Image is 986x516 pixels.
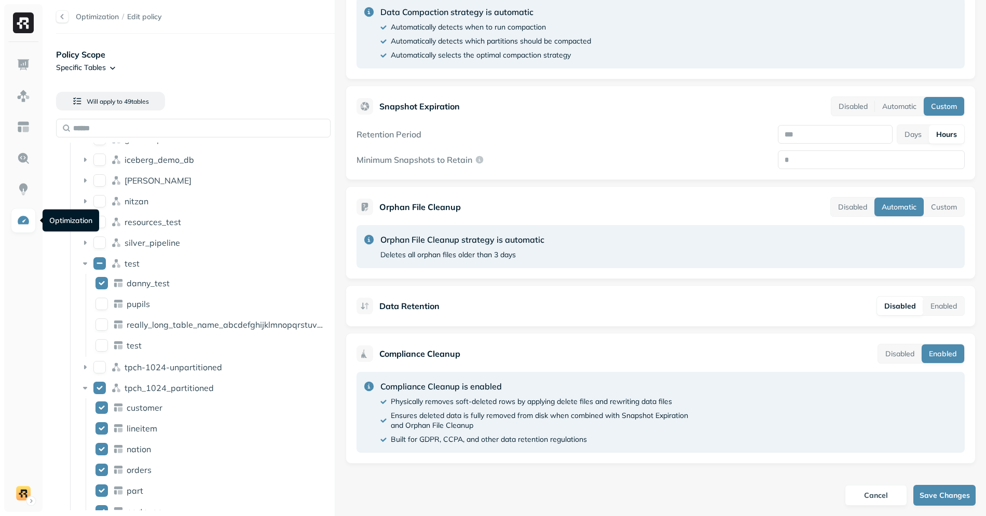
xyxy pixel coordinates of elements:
button: Hours [929,125,964,144]
span: 49 table s [122,97,149,105]
button: Custom [924,198,964,216]
img: demo [16,486,31,500]
button: part [95,484,108,497]
button: Disabled [831,97,875,116]
span: Edit policy [127,12,162,22]
p: Automatically detects when to run compaction [391,22,546,32]
img: Query Explorer [17,151,30,165]
span: part [127,485,143,496]
span: test [127,340,142,351]
div: lee[PERSON_NAME] [76,172,331,189]
div: nationnation [91,441,332,457]
p: Specific Tables [56,63,106,73]
button: Days [897,125,929,144]
button: tpch_1024_partitioned [93,382,106,394]
div: ordersorders [91,462,332,478]
p: Deletes all orphan files older than 3 days [380,250,516,260]
p: lee [125,175,191,186]
span: [PERSON_NAME] [125,175,191,186]
button: lee [93,174,106,187]
p: iceberg_demo_db [125,155,194,165]
button: silver_pipeline [93,236,106,249]
div: testtest [91,337,332,354]
button: danny_test [95,277,108,289]
button: Disabled [878,344,922,363]
button: tpch-1024-unpartitioned [93,361,106,373]
p: tpch_1024_partitioned [125,383,214,393]
button: Disabled [877,297,923,315]
div: silver_pipelinesilver_pipeline [76,234,331,251]
p: Physically removes soft-deleted rows by applying delete files and rewriting data files [391,397,672,407]
p: customer [127,402,162,413]
p: nitzan [125,196,148,206]
div: testtest [76,255,331,272]
p: resources_test [125,217,181,227]
button: Disabled [831,198,874,216]
p: orders [127,465,152,475]
span: Will apply to [87,97,122,105]
button: orders [95,464,108,476]
span: test [125,258,140,269]
div: resources_testresources_test [76,214,331,230]
div: tpch_1024_partitionedtpch_1024_partitioned [76,380,331,396]
div: customercustomer [91,399,332,416]
button: Enabled [922,344,964,363]
p: Data Retention [379,300,440,312]
div: iceberg_demo_dbiceberg_demo_db [76,151,331,168]
img: Ryft [13,12,34,33]
label: Retention Period [357,129,421,140]
button: Cancel [845,485,907,506]
div: danny_testdanny_test [91,275,332,291]
button: lineitem [95,422,108,435]
button: really_long_table_name_abcdefghijklmnopqrstuvwxyz1234567890 [95,318,108,331]
p: Policy Scope [56,48,335,61]
button: Automatic [875,97,924,116]
button: nation [95,443,108,455]
button: Save Changes [913,485,976,506]
p: Snapshot Expiration [379,100,460,113]
div: lineitemlineitem [91,420,332,437]
img: Optimization [17,214,30,227]
nav: breadcrumb [76,12,162,22]
p: Automatically detects which partitions should be compacted [391,36,591,46]
p: Data Compaction strategy is automatic [380,6,591,18]
button: customer [95,401,108,414]
p: really_long_table_name_abcdefghijklmnopqrstuvwxyz1234567890 [127,319,327,330]
p: Minimum Snapshots to Retain [357,155,472,165]
img: Assets [17,89,30,103]
p: / [122,12,124,22]
div: pupilspupils [91,296,332,312]
p: Automatically selects the optimal compaction strategy [391,50,571,60]
p: lineitem [127,423,157,434]
img: Insights [17,183,30,196]
button: test [95,339,108,352]
button: Will apply to 49tables [56,92,165,110]
p: pupils [127,299,150,309]
p: Orphan File Cleanup strategy is automatic [380,233,544,246]
div: tpch-1024-unpartitionedtpch-1024-unpartitioned [76,359,331,375]
img: Asset Explorer [17,120,30,134]
button: nitzan [93,195,106,207]
p: silver_pipeline [125,238,180,248]
p: Compliance Cleanup is enabled [380,380,688,393]
button: Automatic [874,198,924,216]
button: iceberg_demo_db [93,154,106,166]
button: resources_test [93,216,106,228]
button: Enabled [923,297,964,315]
p: danny_test [127,278,170,288]
button: Custom [924,97,964,116]
p: nation [127,444,151,454]
button: pupils [95,298,108,310]
p: tpch-1024-unpartitioned [125,362,222,372]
